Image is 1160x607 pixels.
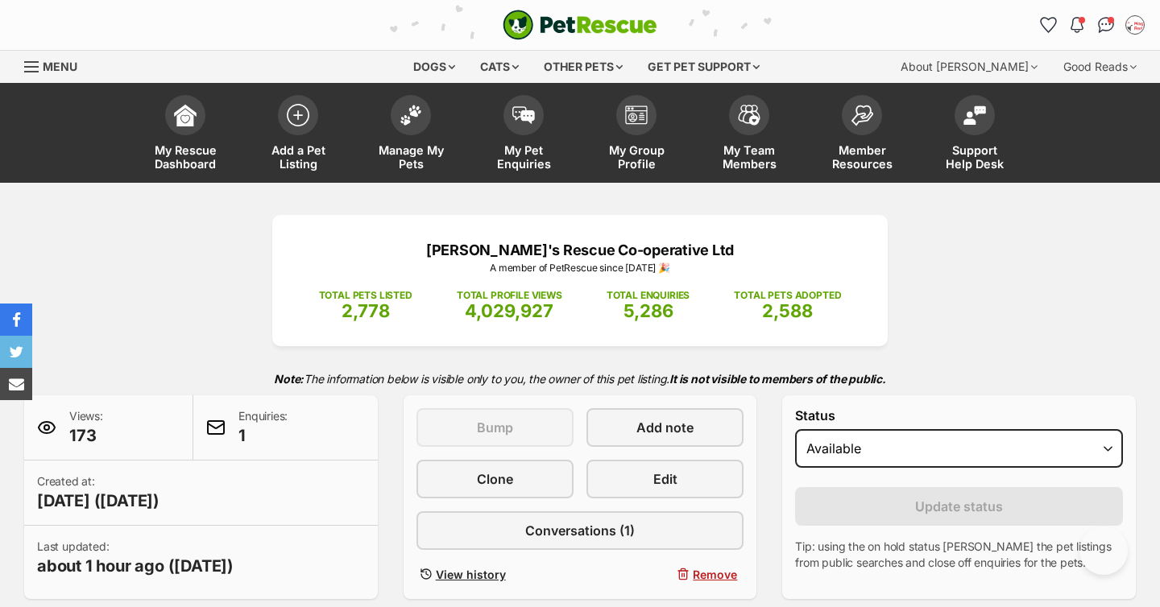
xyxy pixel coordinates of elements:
[1064,12,1090,38] button: Notifications
[69,424,103,447] span: 173
[416,563,574,586] a: View history
[402,51,466,83] div: Dogs
[1052,51,1148,83] div: Good Reads
[525,521,635,540] span: Conversations (1)
[400,105,422,126] img: manage-my-pets-icon-02211641906a0b7f246fdf0571729dbe1e7629f14944591b6c1af311fb30b64b.svg
[580,87,693,183] a: My Group Profile
[693,87,806,183] a: My Team Members
[915,497,1003,516] span: Update status
[37,539,234,577] p: Last updated:
[416,460,574,498] a: Clone
[795,408,1123,423] label: Status
[24,362,1136,395] p: The information below is visible only to you, the owner of this pet listing.
[826,143,898,171] span: Member Resources
[416,408,574,447] button: Bump
[636,418,694,437] span: Add note
[1071,17,1083,33] img: notifications-46538b983faf8c2785f20acdc204bb7945ddae34d4c08c2a6579f10ce5e182be.svg
[1127,17,1143,33] img: Lisa Brittain profile pic
[1098,17,1115,33] img: chat-41dd97257d64d25036548639549fe6c8038ab92f7586957e7f3b1b290dea8141.svg
[238,408,288,447] p: Enquiries:
[586,408,744,447] a: Add note
[436,566,506,583] span: View history
[623,300,673,321] span: 5,286
[296,239,864,261] p: [PERSON_NAME]'s Rescue Co-operative Ltd
[342,300,390,321] span: 2,778
[69,408,103,447] p: Views:
[734,288,841,303] p: TOTAL PETS ADOPTED
[636,51,771,83] div: Get pet support
[1093,12,1119,38] a: Conversations
[262,143,334,171] span: Add a Pet Listing
[274,372,304,386] strong: Note:
[416,511,744,550] a: Conversations (1)
[586,460,744,498] a: Edit
[653,469,677,489] span: Edit
[607,288,690,303] p: TOTAL ENQUIRIES
[693,566,737,583] span: Remove
[238,424,288,447] span: 1
[467,87,580,183] a: My Pet Enquiries
[469,51,530,83] div: Cats
[889,51,1049,83] div: About [PERSON_NAME]
[532,51,634,83] div: Other pets
[1079,526,1128,575] iframe: Help Scout Beacon - Open
[918,87,1031,183] a: Support Help Desk
[503,10,657,40] img: logo-cat-932fe2b9b8326f06289b0f2fb663e598f794de774fb13d1741a6617ecf9a85b4.svg
[669,372,886,386] strong: It is not visible to members of the public.
[795,539,1123,571] p: Tip: using the on hold status [PERSON_NAME] the pet listings from public searches and close off e...
[375,143,447,171] span: Manage My Pets
[296,261,864,275] p: A member of PetRescue since [DATE] 🎉
[465,300,553,321] span: 4,029,927
[477,469,513,489] span: Clone
[806,87,918,183] a: Member Resources
[795,487,1123,526] button: Update status
[287,104,309,126] img: add-pet-listing-icon-0afa8454b4691262ce3f59096e99ab1cd57d4a30225e0717b998d2c9b9846f56.svg
[512,106,535,124] img: pet-enquiries-icon-7e3ad2cf08bfb03b45e93fb7055b45f3efa6380592205ae92323e6603595dc1f.svg
[487,143,560,171] span: My Pet Enquiries
[37,473,159,512] p: Created at:
[242,87,354,183] a: Add a Pet Listing
[586,563,744,586] button: Remove
[477,418,513,437] span: Bump
[851,105,873,126] img: member-resources-icon-8e73f808a243e03378d46382f2149f9095a855e16c252ad45f914b54edf8863c.svg
[938,143,1011,171] span: Support Help Desk
[600,143,673,171] span: My Group Profile
[625,105,648,125] img: group-profile-icon-3fa3cf56718a62981997c0bc7e787c4b2cf8bcc04b72c1350f741eb67cf2f40e.svg
[174,104,197,126] img: dashboard-icon-eb2f2d2d3e046f16d808141f083e7271f6b2e854fb5c12c21221c1fb7104beca.svg
[738,105,760,126] img: team-members-icon-5396bd8760b3fe7c0b43da4ab00e1e3bb1a5d9ba89233759b79545d2d3fc5d0d.svg
[1035,12,1148,38] ul: Account quick links
[24,51,89,80] a: Menu
[37,555,234,577] span: about 1 hour ago ([DATE])
[963,105,986,125] img: help-desk-icon-fdf02630f3aa405de69fd3d07c3f3aa587a6932b1a1747fa1d2bba05be0121f9.svg
[149,143,222,171] span: My Rescue Dashboard
[319,288,412,303] p: TOTAL PETS LISTED
[503,10,657,40] a: PetRescue
[1035,12,1061,38] a: Favourites
[457,288,562,303] p: TOTAL PROFILE VIEWS
[129,87,242,183] a: My Rescue Dashboard
[43,60,77,73] span: Menu
[762,300,813,321] span: 2,588
[1122,12,1148,38] button: My account
[713,143,785,171] span: My Team Members
[354,87,467,183] a: Manage My Pets
[37,489,159,512] span: [DATE] ([DATE])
